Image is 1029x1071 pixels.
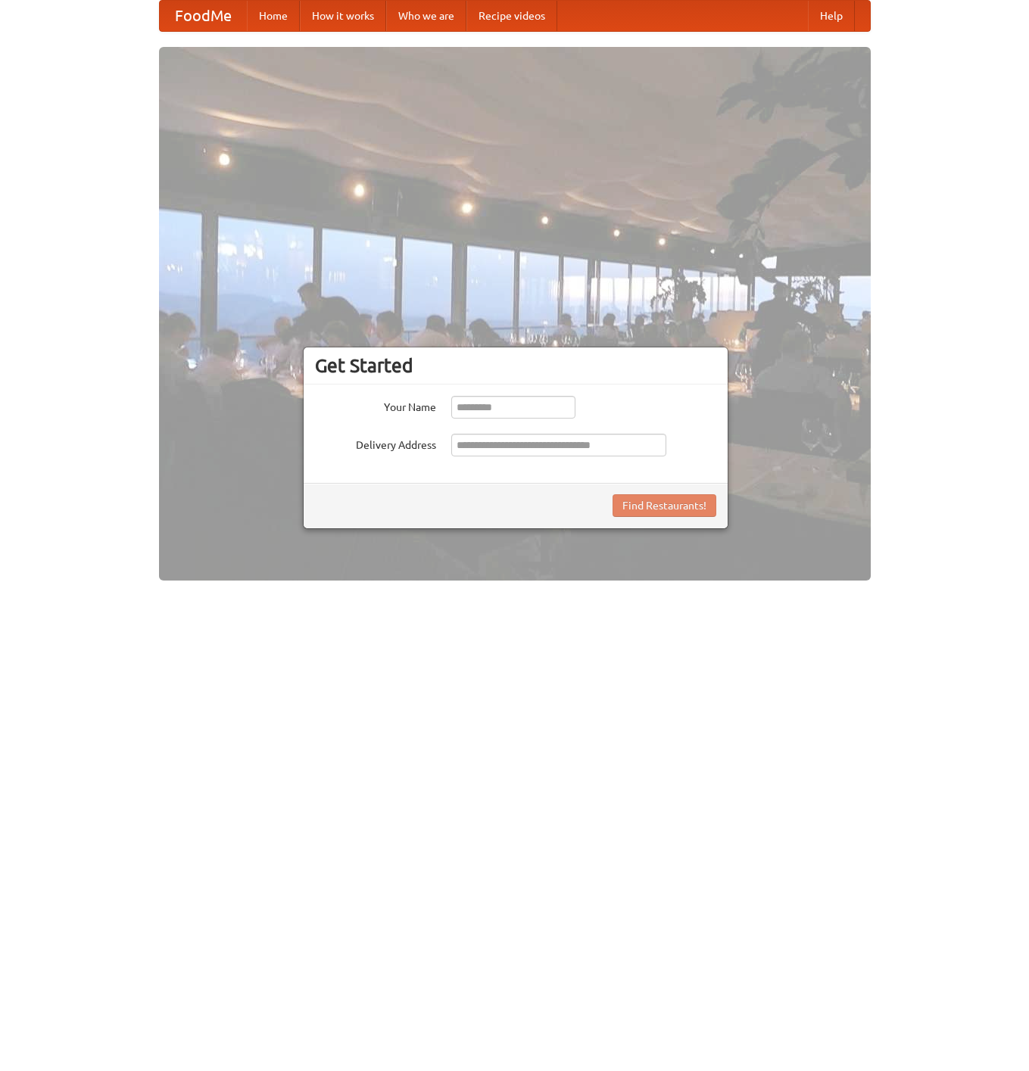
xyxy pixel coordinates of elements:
[160,1,247,31] a: FoodMe
[315,434,436,453] label: Delivery Address
[315,396,436,415] label: Your Name
[466,1,557,31] a: Recipe videos
[300,1,386,31] a: How it works
[613,494,716,517] button: Find Restaurants!
[247,1,300,31] a: Home
[386,1,466,31] a: Who we are
[315,354,716,377] h3: Get Started
[808,1,855,31] a: Help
